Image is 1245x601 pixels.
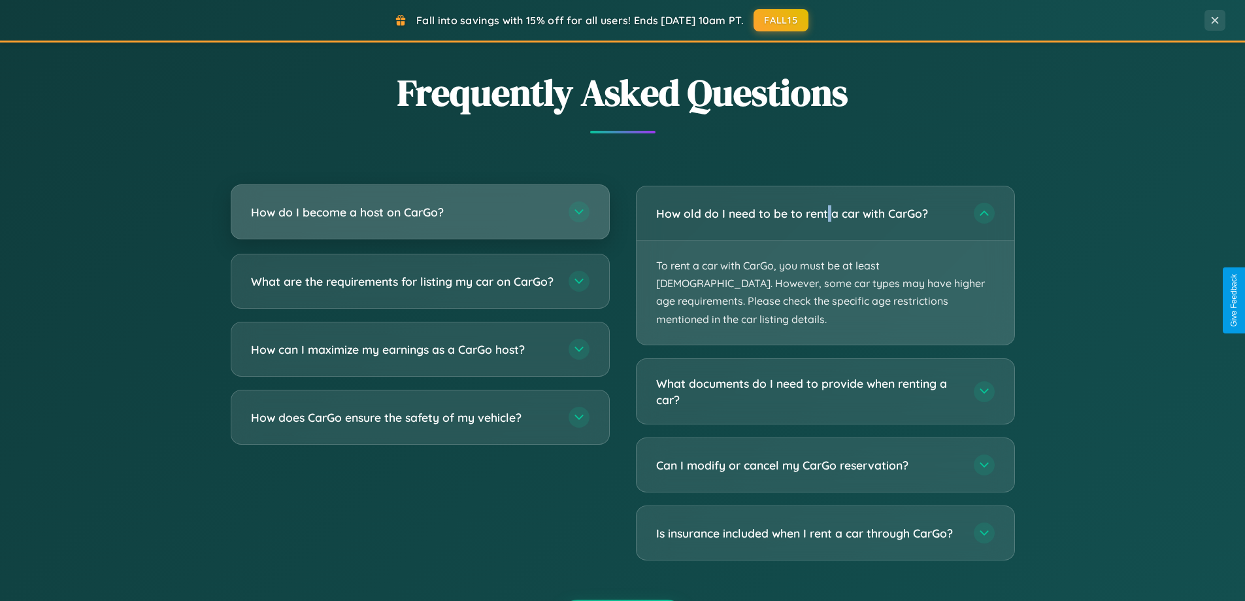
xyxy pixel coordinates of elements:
[231,67,1015,118] h2: Frequently Asked Questions
[251,273,556,290] h3: What are the requirements for listing my car on CarGo?
[1229,274,1238,327] div: Give Feedback
[656,375,961,407] h3: What documents do I need to provide when renting a car?
[754,9,808,31] button: FALL15
[251,341,556,358] h3: How can I maximize my earnings as a CarGo host?
[251,204,556,220] h3: How do I become a host on CarGo?
[656,205,961,222] h3: How old do I need to be to rent a car with CarGo?
[656,525,961,541] h3: Is insurance included when I rent a car through CarGo?
[416,14,744,27] span: Fall into savings with 15% off for all users! Ends [DATE] 10am PT.
[251,409,556,426] h3: How does CarGo ensure the safety of my vehicle?
[656,457,961,473] h3: Can I modify or cancel my CarGo reservation?
[637,241,1014,345] p: To rent a car with CarGo, you must be at least [DEMOGRAPHIC_DATA]. However, some car types may ha...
